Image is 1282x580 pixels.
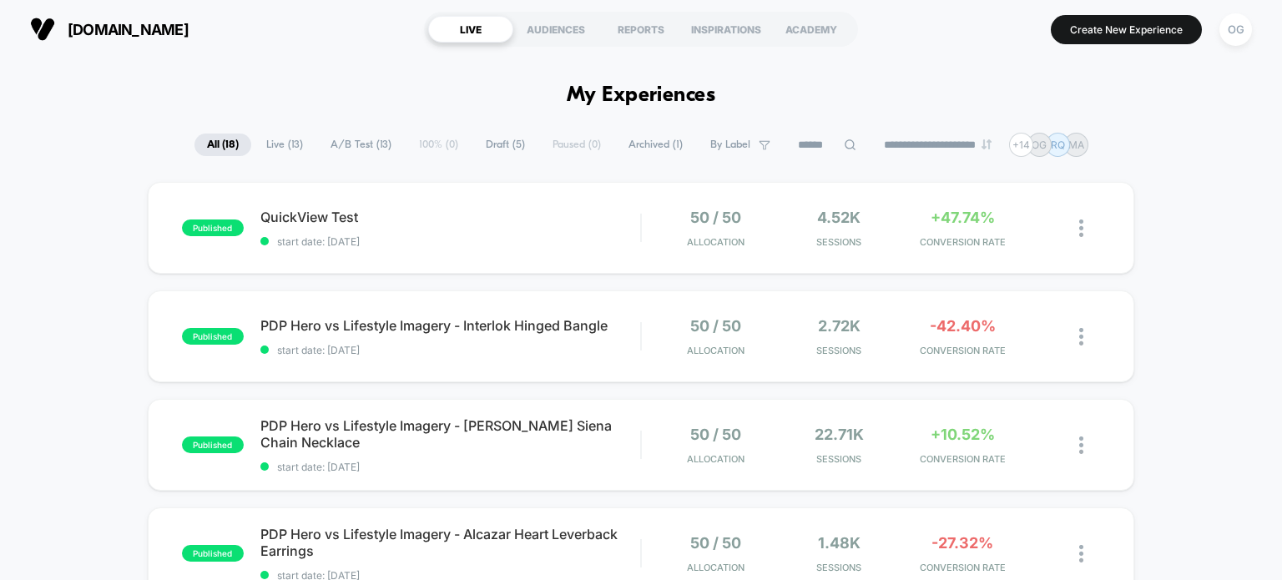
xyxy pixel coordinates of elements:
[931,426,995,443] span: +10.52%
[1051,139,1065,151] p: RQ
[567,83,716,108] h1: My Experiences
[194,134,251,156] span: All ( 18 )
[710,139,750,151] span: By Label
[1032,139,1047,151] p: OG
[905,453,1020,465] span: CONVERSION RATE
[690,317,741,335] span: 50 / 50
[182,219,244,236] span: published
[1068,139,1084,151] p: MA
[684,16,769,43] div: INSPIRATIONS
[817,209,861,226] span: 4.52k
[260,461,641,473] span: start date: [DATE]
[260,317,641,334] span: PDP Hero vs Lifestyle Imagery - Interlok Hinged Bangle
[182,436,244,453] span: published
[260,235,641,248] span: start date: [DATE]
[260,526,641,559] span: PDP Hero vs Lifestyle Imagery - Alcazar Heart Leverback Earrings
[905,562,1020,573] span: CONVERSION RATE
[931,209,995,226] span: +47.74%
[690,534,741,552] span: 50 / 50
[260,209,641,225] span: QuickView Test
[616,134,695,156] span: Archived ( 1 )
[687,453,744,465] span: Allocation
[1051,15,1202,44] button: Create New Experience
[182,545,244,562] span: published
[690,426,741,443] span: 50 / 50
[1214,13,1257,47] button: OG
[982,139,992,149] img: end
[818,317,861,335] span: 2.72k
[598,16,684,43] div: REPORTS
[687,345,744,356] span: Allocation
[428,16,513,43] div: LIVE
[781,236,896,248] span: Sessions
[254,134,315,156] span: Live ( 13 )
[930,317,996,335] span: -42.40%
[687,236,744,248] span: Allocation
[931,534,993,552] span: -27.32%
[1009,133,1033,157] div: + 14
[905,236,1020,248] span: CONVERSION RATE
[781,453,896,465] span: Sessions
[905,345,1020,356] span: CONVERSION RATE
[318,134,404,156] span: A/B Test ( 13 )
[68,21,189,38] span: [DOMAIN_NAME]
[260,344,641,356] span: start date: [DATE]
[815,426,864,443] span: 22.71k
[1219,13,1252,46] div: OG
[687,562,744,573] span: Allocation
[781,345,896,356] span: Sessions
[25,16,194,43] button: [DOMAIN_NAME]
[781,562,896,573] span: Sessions
[513,16,598,43] div: AUDIENCES
[1079,219,1083,237] img: close
[473,134,538,156] span: Draft ( 5 )
[260,417,641,451] span: PDP Hero vs Lifestyle Imagery - [PERSON_NAME] Siena Chain Necklace
[1079,328,1083,345] img: close
[690,209,741,226] span: 50 / 50
[182,328,244,345] span: published
[1079,436,1083,454] img: close
[1079,545,1083,562] img: close
[30,17,55,42] img: Visually logo
[818,534,861,552] span: 1.48k
[769,16,854,43] div: ACADEMY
